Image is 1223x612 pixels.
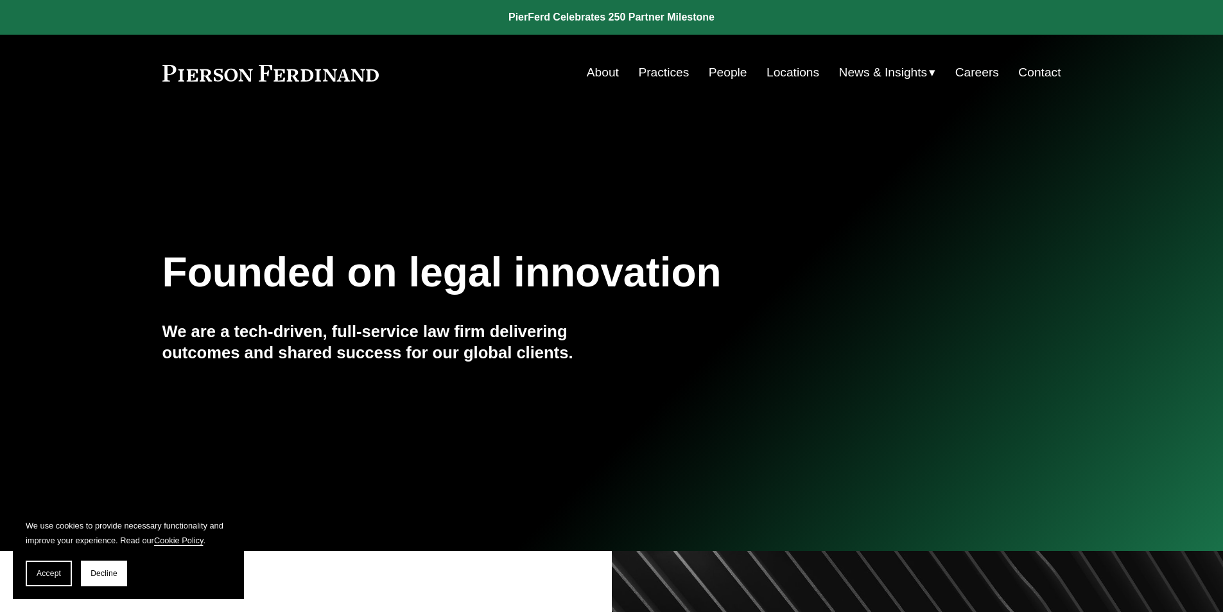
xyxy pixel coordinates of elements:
[839,62,928,84] span: News & Insights
[13,505,244,599] section: Cookie banner
[162,249,912,296] h1: Founded on legal innovation
[162,321,612,363] h4: We are a tech-driven, full-service law firm delivering outcomes and shared success for our global...
[81,561,127,586] button: Decline
[1018,60,1061,85] a: Contact
[638,60,689,85] a: Practices
[26,518,231,548] p: We use cookies to provide necessary functionality and improve your experience. Read our .
[955,60,999,85] a: Careers
[37,569,61,578] span: Accept
[587,60,619,85] a: About
[709,60,747,85] a: People
[154,536,204,545] a: Cookie Policy
[91,569,117,578] span: Decline
[26,561,72,586] button: Accept
[767,60,819,85] a: Locations
[839,60,936,85] a: folder dropdown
